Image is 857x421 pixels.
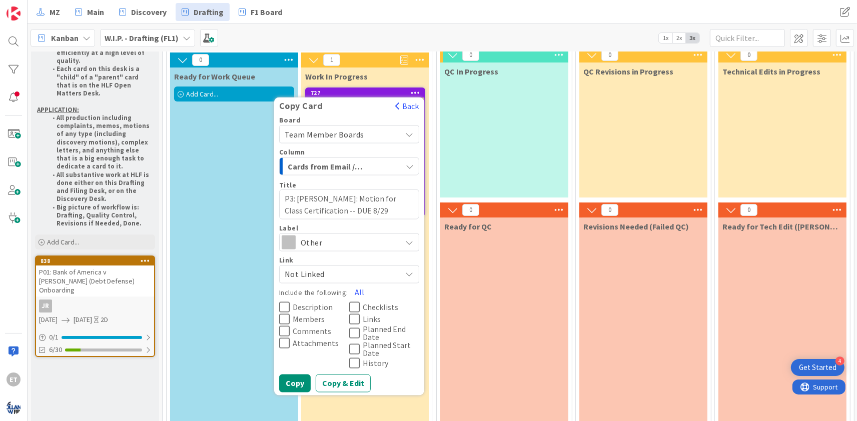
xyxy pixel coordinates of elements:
[462,204,479,216] span: 0
[279,301,349,313] button: Description
[57,203,142,228] strong: Big picture of workflow is: Drafting, Quality Control, Revisions if Needed, Done.
[39,299,52,312] div: JR
[49,344,62,355] span: 6/30
[69,3,110,21] a: Main
[363,315,381,323] span: Links
[279,325,349,337] button: Comments
[279,256,294,263] span: Link
[288,160,363,173] span: Cards from Email / Group Triage
[7,400,21,414] img: avatar
[301,235,397,249] span: Other
[686,33,699,43] span: 3x
[251,6,282,18] span: F1 Board
[36,299,154,312] div: JR
[233,3,288,21] a: F1 Board
[305,87,425,216] a: 727Copy CardBackBoardTeam Member BoardsColumnCards from Email / Group TriageTitleP3: [PERSON_NAME...
[35,255,155,357] a: 838P01: Bank of America v [PERSON_NAME] (Debt Defense) OnboardingJR[DATE][DATE]2D0/16/30
[279,180,297,189] label: Title
[131,6,167,18] span: Discovery
[7,6,21,20] img: Visit kanbanzone.com
[51,32,79,44] span: Kanban
[583,221,689,231] span: Revisions Needed (Failed QC)
[444,221,492,231] span: Ready for QC
[791,359,844,376] div: Open Get Started checklist, remaining modules: 4
[349,341,419,357] button: Planned Start Date
[462,49,479,61] span: 0
[279,148,305,155] span: Column
[279,289,348,296] label: Include the following:
[799,362,836,372] div: Get Started
[740,49,757,61] span: 0
[722,66,820,76] span: Technical Edits in Progress
[395,100,419,111] button: Back
[349,301,419,313] button: Checklists
[279,313,349,325] button: Members
[57,64,141,97] strong: Each card on this desk is a "child" of a "parent" card that is on the HLF Open Matters Desk.
[31,3,66,21] a: MZ
[36,265,154,296] div: P01: Bank of America v [PERSON_NAME] (Debt Defense) Onboarding
[113,3,173,21] a: Discovery
[305,71,368,81] span: Work In Progress
[174,71,255,81] span: Ready for Work Queue
[601,204,618,216] span: 0
[7,372,21,386] div: ET
[583,66,673,76] span: QC Revisions in Progress
[274,101,328,111] span: Copy Card
[50,6,60,18] span: MZ
[710,29,785,47] input: Quick Filter...
[363,341,419,357] span: Planned Start Date
[37,105,79,114] u: APPLICATION:
[293,303,333,311] span: Description
[39,314,58,325] span: [DATE]
[363,325,419,341] span: Planned End Date
[349,313,419,325] button: Links
[672,33,686,43] span: 2x
[279,116,301,123] span: Board
[601,49,618,61] span: 0
[36,256,154,265] div: 838
[323,54,340,66] span: 1
[192,54,209,66] span: 0
[279,337,349,349] button: Attachments
[49,332,59,342] span: 0 / 1
[74,314,92,325] span: [DATE]
[306,88,424,119] div: 727Copy CardBackBoardTeam Member BoardsColumnCards from Email / Group TriageTitleP3: [PERSON_NAME...
[176,3,230,21] a: Drafting
[279,157,419,175] button: Cards from Email / Group Triage
[41,257,154,264] div: 838
[722,221,842,231] span: Ready for Tech Edit (Jimmy)
[47,237,79,246] span: Add Card...
[101,314,108,325] div: 2D
[348,283,371,301] button: All
[311,89,424,96] div: 727
[279,224,299,231] span: Label
[835,356,844,365] div: 4
[285,129,364,139] span: Team Member Boards
[349,357,419,369] button: History
[105,33,179,43] b: W.I.P. - Drafting (FL1)
[36,331,154,343] div: 0/1
[57,113,151,171] strong: All production including complaints, memos, motions of any type (including discovery motions), co...
[279,189,419,219] textarea: P3: [PERSON_NAME]: Motion for Class Certification -- DUE 8/29
[194,6,224,18] span: Drafting
[186,89,218,98] span: Add Card...
[444,66,498,76] span: QC In Progress
[306,88,424,97] div: 727Copy CardBackBoardTeam Member BoardsColumnCards from Email / Group TriageTitleP3: [PERSON_NAME...
[316,374,371,392] button: Copy & Edit
[659,33,672,43] span: 1x
[363,359,388,367] span: History
[21,1,46,13] span: Support
[349,325,419,341] button: Planned End Date
[57,170,151,203] strong: All substantive work at HLF is done either on this Drafting and Filing Desk, or on the Discovery ...
[293,327,331,335] span: Comments
[285,267,397,281] span: Not Linked
[363,303,398,311] span: Checklists
[87,6,104,18] span: Main
[36,256,154,296] div: 838P01: Bank of America v [PERSON_NAME] (Debt Defense) Onboarding
[293,315,325,323] span: Members
[293,339,339,347] span: Attachments
[279,374,311,392] button: Copy
[740,204,757,216] span: 0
